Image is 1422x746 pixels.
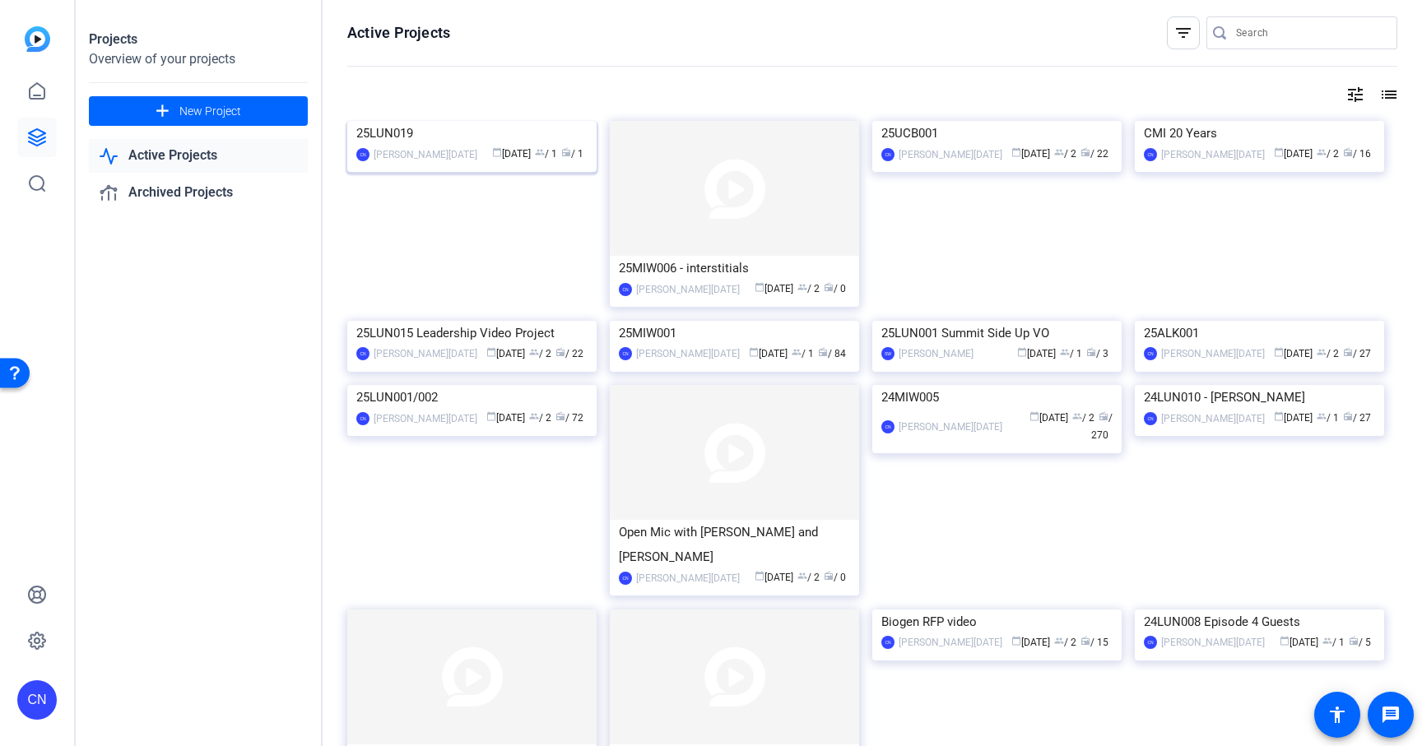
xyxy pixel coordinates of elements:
span: / 2 [529,348,551,359]
div: 24LUN010 - [PERSON_NAME] [1144,385,1375,410]
span: New Project [179,103,241,120]
div: Open Mic with [PERSON_NAME] and [PERSON_NAME] [619,520,850,569]
span: [DATE] [755,283,793,294]
span: radio [1080,636,1090,646]
span: calendar_today [1274,347,1284,357]
span: / 2 [529,412,551,424]
span: calendar_today [486,411,496,421]
div: [PERSON_NAME][DATE] [374,410,477,427]
span: / 1 [792,348,814,359]
span: radio [818,347,828,357]
span: / 1 [1322,637,1345,648]
span: / 72 [555,412,583,424]
span: calendar_today [492,147,502,157]
span: [DATE] [492,148,531,160]
span: / 27 [1343,348,1371,359]
span: calendar_today [1011,636,1021,646]
mat-icon: message [1381,705,1401,725]
div: CN [1144,148,1157,161]
div: [PERSON_NAME][DATE] [1161,146,1265,163]
span: group [1060,347,1070,357]
span: calendar_today [1274,147,1284,157]
div: CN [17,680,57,720]
span: / 1 [561,148,583,160]
span: group [797,282,807,292]
span: group [1054,147,1064,157]
div: 25LUN001 Summit Side Up VO [881,321,1113,345]
span: calendar_today [1017,347,1027,357]
span: group [1072,411,1082,421]
div: 25LUN015 Leadership Video Project [356,321,588,345]
div: 25LUN001/002 [356,385,588,410]
span: [DATE] [486,412,525,424]
span: group [529,411,539,421]
span: group [1317,411,1327,421]
a: Active Projects [89,139,308,173]
button: New Project [89,96,308,126]
h1: Active Projects [347,23,450,43]
span: group [792,347,802,357]
span: / 2 [1054,637,1076,648]
span: / 2 [1072,412,1094,424]
span: [DATE] [1011,148,1050,160]
span: / 2 [797,283,820,294]
div: [PERSON_NAME][DATE] [636,345,740,362]
span: calendar_today [1280,636,1290,646]
span: group [1322,636,1332,646]
div: Biogen RFP video [881,609,1113,634]
div: CN [356,412,369,425]
span: calendar_today [1274,411,1284,421]
div: 24MIW005 [881,385,1113,410]
div: [PERSON_NAME][DATE] [899,419,1002,435]
mat-icon: filter_list [1173,23,1193,43]
mat-icon: tune [1345,85,1365,104]
span: / 16 [1343,148,1371,160]
mat-icon: add [152,101,173,122]
span: calendar_today [749,347,759,357]
div: 25ALK001 [1144,321,1375,345]
span: group [1317,147,1327,157]
span: / 5 [1349,637,1371,648]
span: calendar_today [1029,411,1039,421]
div: [PERSON_NAME][DATE] [374,345,477,362]
div: [PERSON_NAME][DATE] [899,634,1002,651]
span: [DATE] [755,572,793,583]
mat-icon: list [1378,85,1397,104]
div: 25MIW001 [619,321,850,345]
span: radio [1086,347,1096,357]
span: radio [561,147,571,157]
div: CN [356,148,369,161]
span: [DATE] [1011,637,1050,648]
span: [DATE] [486,348,525,359]
div: CN [356,347,369,360]
span: [DATE] [1280,637,1318,648]
span: radio [1349,636,1359,646]
div: Projects [89,30,308,49]
span: / 0 [824,283,846,294]
span: [DATE] [749,348,788,359]
div: CN [881,420,895,433]
span: radio [824,282,834,292]
span: [DATE] [1274,412,1313,424]
mat-icon: accessibility [1327,705,1347,725]
div: [PERSON_NAME] [899,345,974,362]
span: calendar_today [755,571,764,581]
span: [DATE] [1274,348,1313,359]
span: / 2 [1054,148,1076,160]
span: group [797,571,807,581]
span: / 15 [1080,637,1108,648]
span: radio [824,571,834,581]
div: [PERSON_NAME][DATE] [636,570,740,586]
div: CN [1144,347,1157,360]
a: Archived Projects [89,176,308,210]
input: Search [1236,23,1384,43]
div: [PERSON_NAME][DATE] [1161,410,1265,427]
span: group [1054,636,1064,646]
div: [PERSON_NAME][DATE] [1161,345,1265,362]
span: / 1 [535,148,557,160]
div: 24LUN008 Episode 4 Guests [1144,609,1375,634]
span: radio [1343,411,1353,421]
div: CN [619,283,632,296]
span: group [529,347,539,357]
div: CMI 20 Years [1144,121,1375,146]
